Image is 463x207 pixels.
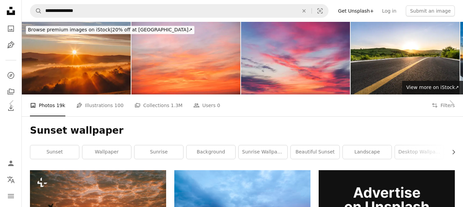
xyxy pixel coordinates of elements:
a: Log in [378,5,400,16]
h1: Sunset wallpaper [30,124,455,137]
button: Filters [432,94,455,116]
img: Beautiful Sunrise View on Foggy Forest in Tuscany, Italy with Green Hills and Cypress Trees on a ... [22,22,131,94]
a: sunrise [134,145,183,159]
span: 100 [114,102,124,109]
a: sunrise wallpaper [239,145,287,159]
img: Clouds on the sky. Sunset. Weather. [241,22,350,94]
a: wallpaper [82,145,131,159]
img: Sky,sunset, beautiful , luxury soft gradient orange gold clouds and sunlight on the blue sky perf... [131,22,240,94]
a: Collections 1.3M [134,94,182,116]
a: Illustrations 100 [76,94,124,116]
span: View more on iStock ↗ [406,85,459,90]
a: Illustrations [4,38,18,52]
a: sunset [30,145,79,159]
a: Next [439,71,463,136]
button: Submit an image [406,5,455,16]
a: desktop wallpaper [395,145,444,159]
img: Road [351,22,460,94]
span: 0 [217,102,220,109]
a: View more on iStock↗ [402,81,463,94]
a: Photos [4,22,18,35]
a: landscape [343,145,392,159]
button: Language [4,173,18,187]
span: 20% off at [GEOGRAPHIC_DATA] ↗ [28,27,192,32]
a: Browse premium images on iStock|20% off at [GEOGRAPHIC_DATA]↗ [22,22,198,38]
a: Log in / Sign up [4,157,18,170]
a: background [187,145,235,159]
button: Menu [4,189,18,203]
span: Browse premium images on iStock | [28,27,112,32]
button: Clear [297,4,312,17]
button: scroll list to the right [447,145,455,159]
span: 1.3M [171,102,182,109]
a: beautiful sunset [291,145,339,159]
form: Find visuals sitewide [30,4,329,18]
a: Get Unsplash+ [334,5,378,16]
a: Users 0 [193,94,220,116]
button: Search Unsplash [30,4,42,17]
a: Explore [4,69,18,82]
button: Visual search [312,4,328,17]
